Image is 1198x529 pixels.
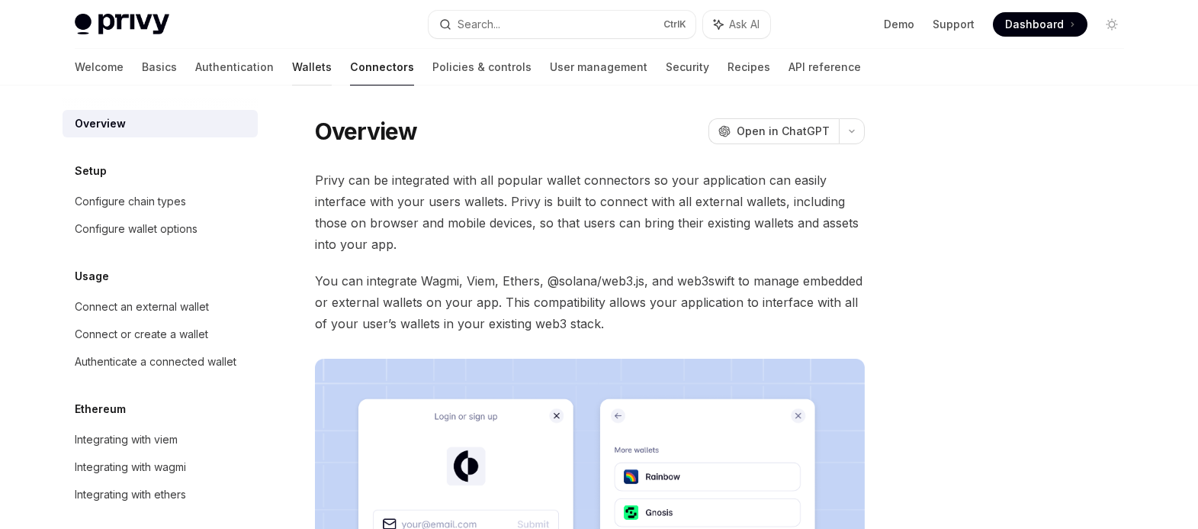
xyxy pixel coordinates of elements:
button: Ask AI [703,11,770,38]
a: Support [933,17,975,32]
div: Connect an external wallet [75,298,209,316]
div: Configure wallet options [75,220,198,238]
button: Search...CtrlK [429,11,695,38]
a: Connectors [350,49,414,85]
a: Demo [884,17,914,32]
a: Authentication [195,49,274,85]
a: Connect or create a wallet [63,321,258,348]
span: Ask AI [729,17,760,32]
span: Open in ChatGPT [737,124,830,139]
a: User management [550,49,647,85]
a: Integrating with ethers [63,481,258,508]
span: Dashboard [1005,17,1064,32]
a: API reference [788,49,861,85]
h1: Overview [315,118,418,145]
div: Connect or create a wallet [75,325,208,344]
div: Integrating with viem [75,431,178,449]
button: Toggle dark mode [1100,12,1124,37]
h5: Ethereum [75,400,126,418]
a: Wallets [292,49,332,85]
button: Open in ChatGPT [708,118,839,144]
div: Overview [75,115,126,133]
a: Policies & controls [432,49,532,85]
div: Search... [458,15,500,34]
div: Integrating with wagmi [75,458,186,476]
a: Overview [63,110,258,137]
a: Authenticate a connected wallet [63,348,258,376]
a: Configure wallet options [63,215,258,243]
span: Ctrl K [663,18,686,31]
a: Configure chain types [63,188,258,215]
div: Integrating with ethers [75,485,186,504]
a: Integrating with viem [63,426,258,453]
a: Security [666,49,709,85]
a: Connect an external wallet [63,293,258,321]
a: Recipes [727,49,770,85]
a: Basics [142,49,177,85]
h5: Setup [75,162,107,180]
img: light logo [75,14,169,35]
div: Configure chain types [75,192,186,211]
a: Integrating with wagmi [63,453,258,481]
div: Authenticate a connected wallet [75,353,236,371]
h5: Usage [75,267,109,285]
a: Welcome [75,49,124,85]
span: You can integrate Wagmi, Viem, Ethers, @solana/web3.js, and web3swift to manage embedded or exter... [315,270,865,334]
a: Dashboard [993,12,1087,37]
span: Privy can be integrated with all popular wallet connectors so your application can easily interfa... [315,169,865,255]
